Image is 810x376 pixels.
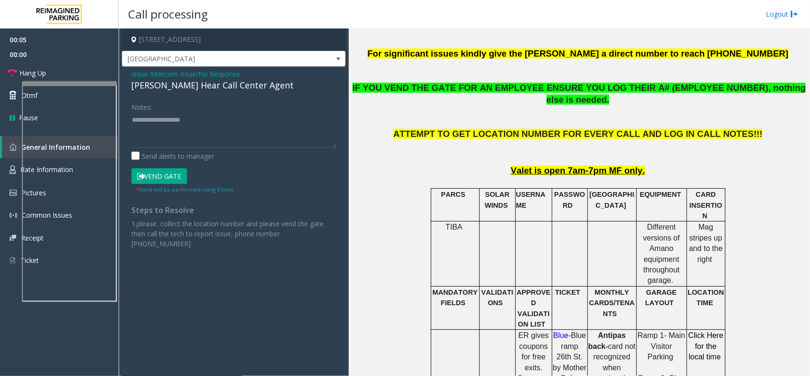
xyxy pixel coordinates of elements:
div: [PERSON_NAME] Hear Call Center Agent [131,79,336,92]
img: 'icon' [9,165,16,174]
span: MANDATORY FIELDS [433,289,478,307]
small: Vend will be performed using 9 tone [136,186,233,193]
span: Ramp 1- Main Visitor Parking [638,331,685,361]
span: APPROVED VALIDATION LIST [517,289,551,328]
img: 'icon' [9,212,17,219]
span: TICKET [555,289,580,296]
span: IF YOU VEND THE GATE FOR AN EMPLOYEE ENSURE YOU LOG THEIR A# (EMPLOYEE NUMBER), nothing else is n... [353,83,806,105]
span: Mag stripes up and to the right [689,223,723,263]
label: Send alerts to manager [131,151,214,161]
span: For significant issues kindly give the [PERSON_NAME] a direct number to reach [PHONE_NUMBER] [367,48,788,58]
span: PASSWORD [554,191,585,209]
span: Ticket [20,256,39,265]
a: Click Here for the local time [689,332,724,361]
span: Hang Up [19,68,46,78]
span: TIBA [446,223,463,231]
img: 'icon' [9,235,16,241]
span: . [671,276,673,284]
span: PARCS [441,191,465,198]
span: Pictures [21,188,46,197]
span: - [148,69,240,78]
a: Logout [766,9,798,19]
span: CARD INSERTION [689,191,722,220]
span: . [607,95,609,105]
button: Vend Gate [131,168,187,184]
span: Pause [19,113,38,123]
span: Antipas back- [588,331,626,350]
span: EQUIPMENT [640,191,681,198]
span: General Information [21,143,90,152]
span: Issue [131,69,148,79]
span: [GEOGRAPHIC_DATA] [122,51,300,67]
span: Receipt [21,233,44,242]
a: General Information [2,136,119,158]
img: 'icon' [9,144,17,151]
span: Blue- [553,331,571,339]
span: Dtmf [21,90,37,100]
span: Intercom Issue/No Response [150,69,240,79]
img: logout [791,9,798,19]
span: VALIDATIONS [481,289,513,307]
h4: [STREET_ADDRESS] [122,29,345,51]
span: GARAGE LAYOUT [645,289,677,307]
div: 1.please collect the location number and please vend the gate then call the tech to report issue,... [131,219,336,249]
span: MONTHLY CARDS/TENANTS [589,289,635,318]
h4: Steps to Resolve [131,206,336,215]
span: ATTEMPT TO GET LOCATION NUMBER FOR EVERY CALL AND LOG IN CALL NOTES!!! [393,129,763,139]
img: 'icon' [9,190,17,196]
span: [GEOGRAPHIC_DATA] [589,191,634,209]
span: USERNAME [516,191,546,209]
span: Rate Information [20,165,73,174]
img: 'icon' [9,256,16,265]
span: Valet is open 7am-7pm MF only. [511,165,645,175]
span: Different versions of Amano equipment throughout garage [643,223,680,284]
span: SOLAR WINDS [485,191,510,209]
label: Notes: [131,99,152,112]
span: LOCATION TIME [688,289,724,307]
h3: Call processing [123,2,213,26]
